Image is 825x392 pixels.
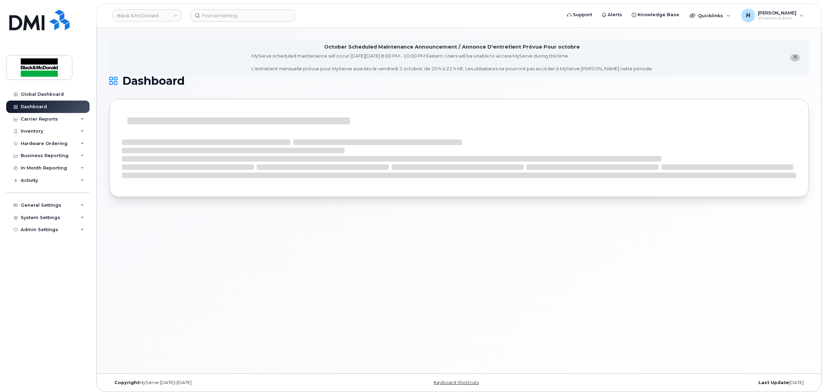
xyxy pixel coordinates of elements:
div: MyServe scheduled maintenance will occur [DATE][DATE] 8:00 PM - 10:00 PM Eastern. Users will be u... [251,53,653,72]
span: Dashboard [122,76,185,86]
div: October Scheduled Maintenance Announcement / Annonce D'entretient Prévue Pour octobre [324,43,580,51]
button: close notification [790,54,800,61]
strong: Last Update [759,380,789,385]
strong: Copyright [114,380,139,385]
div: MyServe [DATE]–[DATE] [109,380,342,385]
a: Keyboard Shortcuts [434,380,479,385]
div: [DATE] [576,380,809,385]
